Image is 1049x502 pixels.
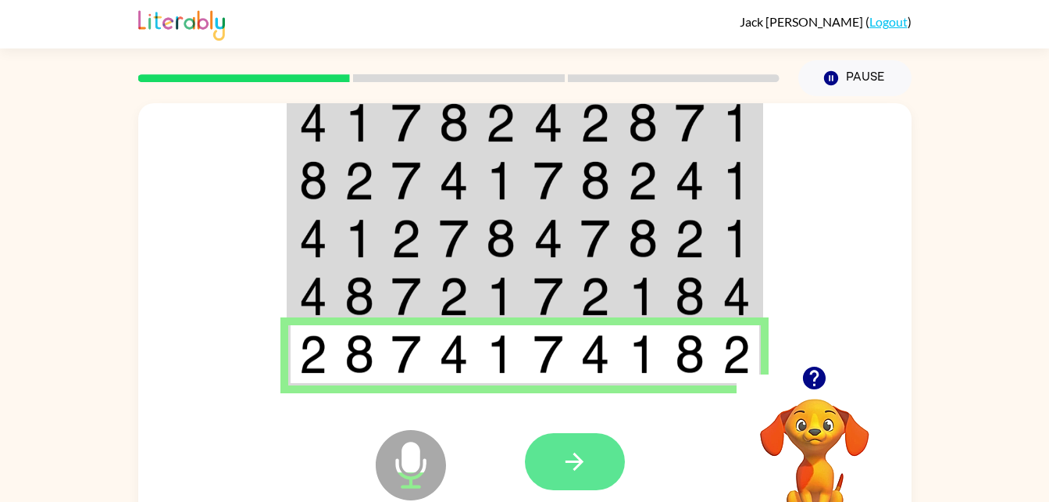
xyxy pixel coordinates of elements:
img: 1 [723,219,751,258]
img: 2 [628,161,658,200]
img: 2 [344,161,374,200]
img: 1 [486,277,516,316]
img: 4 [533,103,563,142]
img: 8 [675,277,705,316]
img: 2 [299,335,327,374]
img: 8 [628,103,658,142]
div: ( ) [740,14,912,29]
img: 7 [439,219,469,258]
img: 8 [486,219,516,258]
img: 2 [486,103,516,142]
img: 7 [391,103,421,142]
img: 8 [439,103,469,142]
img: 2 [391,219,421,258]
span: Jack [PERSON_NAME] [740,14,865,29]
img: 1 [486,161,516,200]
img: Literably [138,6,225,41]
img: 7 [391,161,421,200]
img: 1 [628,335,658,374]
img: 1 [344,219,374,258]
img: 8 [344,277,374,316]
img: 2 [675,219,705,258]
img: 4 [299,219,327,258]
img: 7 [533,161,563,200]
img: 7 [580,219,610,258]
img: 4 [439,161,469,200]
img: 4 [299,277,327,316]
img: 7 [391,277,421,316]
button: Pause [798,60,912,96]
img: 4 [723,277,751,316]
img: 1 [344,103,374,142]
img: 4 [675,161,705,200]
img: 2 [580,103,610,142]
img: 2 [439,277,469,316]
img: 8 [344,335,374,374]
img: 7 [675,103,705,142]
img: 8 [580,161,610,200]
img: 8 [628,219,658,258]
img: 2 [723,335,751,374]
img: 8 [675,335,705,374]
img: 7 [391,335,421,374]
img: 1 [628,277,658,316]
img: 4 [580,335,610,374]
img: 4 [439,335,469,374]
img: 7 [533,277,563,316]
img: 1 [723,103,751,142]
img: 7 [533,335,563,374]
img: 8 [299,161,327,200]
img: 1 [723,161,751,200]
img: 4 [533,219,563,258]
img: 2 [580,277,610,316]
a: Logout [869,14,908,29]
img: 4 [299,103,327,142]
img: 1 [486,335,516,374]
